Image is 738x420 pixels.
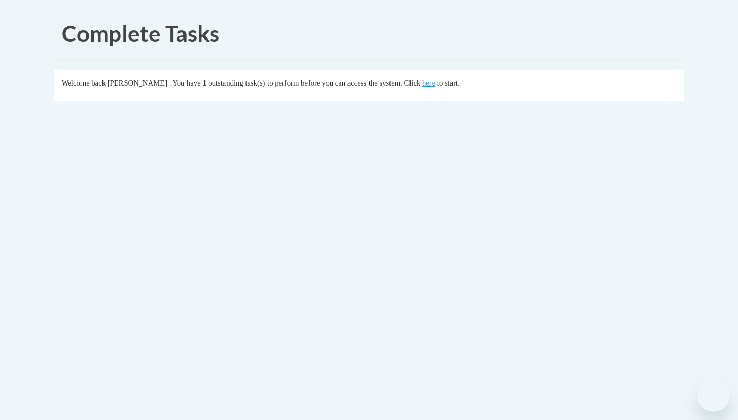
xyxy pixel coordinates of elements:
[61,79,106,87] span: Welcome back
[61,20,219,47] span: Complete Tasks
[202,79,206,87] span: 1
[437,79,460,87] span: to start.
[697,379,730,412] iframe: Button to launch messaging window
[108,79,167,87] span: [PERSON_NAME]
[422,79,435,87] a: here
[169,79,201,87] span: . You have
[208,79,420,87] span: outstanding task(s) to perform before you can access the system. Click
